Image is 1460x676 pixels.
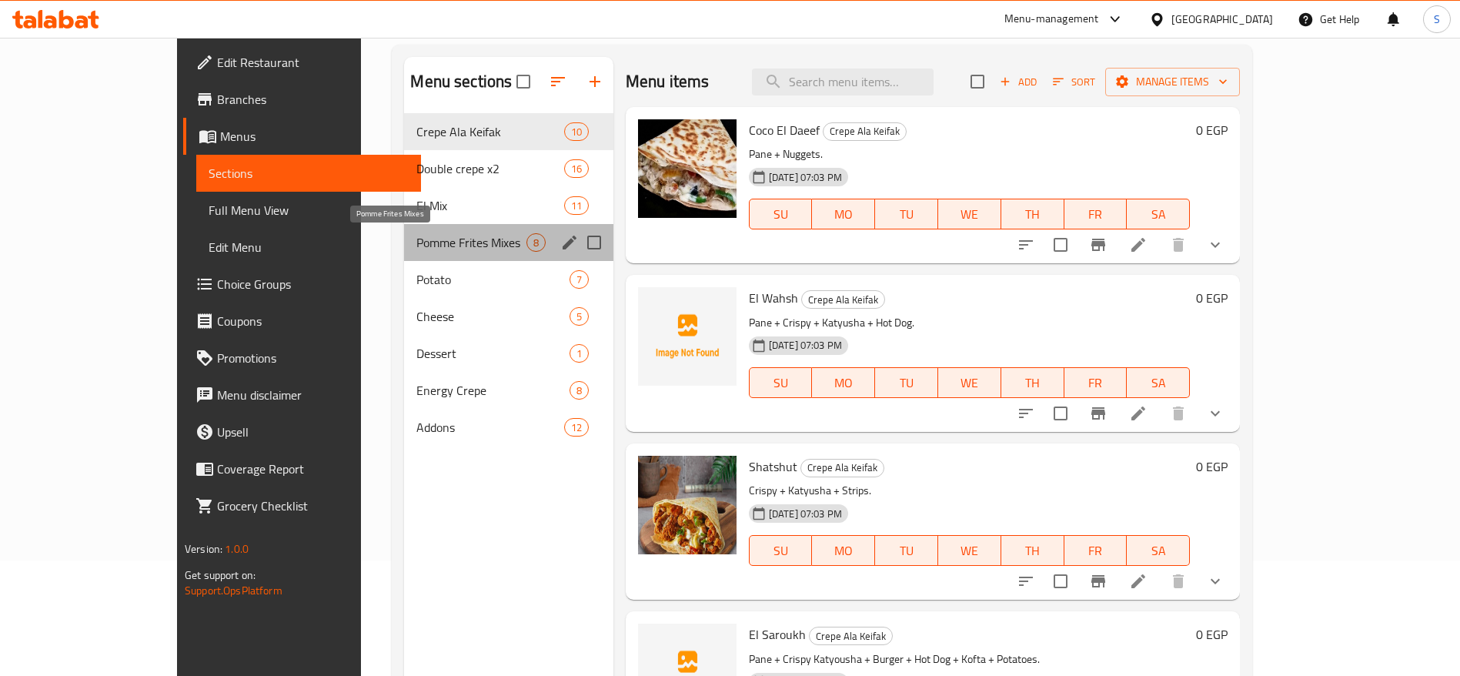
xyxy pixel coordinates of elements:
[938,367,1001,398] button: WE
[944,372,995,394] span: WE
[749,313,1190,333] p: Pane + Crispy + Katyusha + Hot Dog.
[416,159,563,178] span: Double crepe x2
[416,381,569,400] span: Energy Crepe
[823,122,907,141] div: Crepe Ala Keifak
[961,65,994,98] span: Select section
[1206,572,1224,591] svg: Show Choices
[564,122,589,141] div: items
[1007,395,1044,432] button: sort-choices
[196,155,421,192] a: Sections
[812,367,875,398] button: MO
[1044,229,1077,261] span: Select to update
[565,162,588,176] span: 16
[997,73,1039,91] span: Add
[183,376,421,413] a: Menu disclaimer
[1004,10,1099,28] div: Menu-management
[183,487,421,524] a: Grocery Checklist
[1007,203,1058,226] span: TH
[220,127,409,146] span: Menus
[1071,372,1121,394] span: FR
[812,199,875,229] button: MO
[209,201,409,219] span: Full Menu View
[994,70,1043,94] span: Add item
[217,386,409,404] span: Menu disclaimer
[183,118,421,155] a: Menus
[1007,226,1044,263] button: sort-choices
[570,310,588,324] span: 5
[944,540,995,562] span: WE
[1007,563,1044,600] button: sort-choices
[1105,68,1240,96] button: Manage items
[875,535,938,566] button: TU
[209,238,409,256] span: Edit Menu
[749,481,1190,500] p: Crispy + Katyusha + Strips.
[183,340,421,376] a: Promotions
[570,273,588,287] span: 7
[1129,404,1148,423] a: Edit menu item
[881,372,932,394] span: TU
[749,119,820,142] span: Coco El Daeef
[404,107,613,452] nav: Menu sections
[416,270,569,289] span: Potato
[1434,11,1440,28] span: S
[824,122,906,140] span: Crepe Ala Keifak
[570,270,589,289] div: items
[217,90,409,109] span: Branches
[564,159,589,178] div: items
[801,459,884,477] span: Crepe Ala Keifak
[881,203,932,226] span: TU
[416,196,563,215] span: El Mix
[1001,535,1064,566] button: TH
[749,535,813,566] button: SU
[1171,11,1273,28] div: [GEOGRAPHIC_DATA]
[558,231,581,254] button: edit
[565,420,588,435] span: 12
[404,372,613,409] div: Energy Crepe8
[801,290,885,309] div: Crepe Ala Keifak
[416,307,569,326] span: Cheese
[540,63,576,100] span: Sort sections
[217,312,409,330] span: Coupons
[1197,563,1234,600] button: show more
[944,203,995,226] span: WE
[527,236,545,250] span: 8
[749,455,797,478] span: Shatshut
[404,298,613,335] div: Cheese5
[570,307,589,326] div: items
[818,203,869,226] span: MO
[564,196,589,215] div: items
[416,344,569,363] span: Dessert
[1064,367,1128,398] button: FR
[749,145,1190,164] p: Pane + Nuggets.
[1007,372,1058,394] span: TH
[1129,236,1148,254] a: Edit menu item
[404,224,613,261] div: Pomme Frites Mixes8edit
[183,81,421,118] a: Branches
[1080,395,1117,432] button: Branch-specific-item
[638,456,737,554] img: Shatshut
[570,381,589,400] div: items
[938,535,1001,566] button: WE
[626,70,710,93] h2: Menu items
[1127,367,1190,398] button: SA
[809,627,893,645] div: Crepe Ala Keifak
[404,335,613,372] div: Dessert1
[812,535,875,566] button: MO
[763,338,848,353] span: [DATE] 07:03 PM
[404,409,613,446] div: Addons12
[565,125,588,139] span: 10
[217,497,409,515] span: Grocery Checklist
[756,372,807,394] span: SU
[183,266,421,303] a: Choice Groups
[416,418,563,437] div: Addons
[756,203,807,226] span: SU
[416,233,526,252] span: Pomme Frites Mixes
[185,565,256,585] span: Get support on:
[416,122,563,141] span: Crepe Ala Keifak
[183,413,421,450] a: Upsell
[196,229,421,266] a: Edit Menu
